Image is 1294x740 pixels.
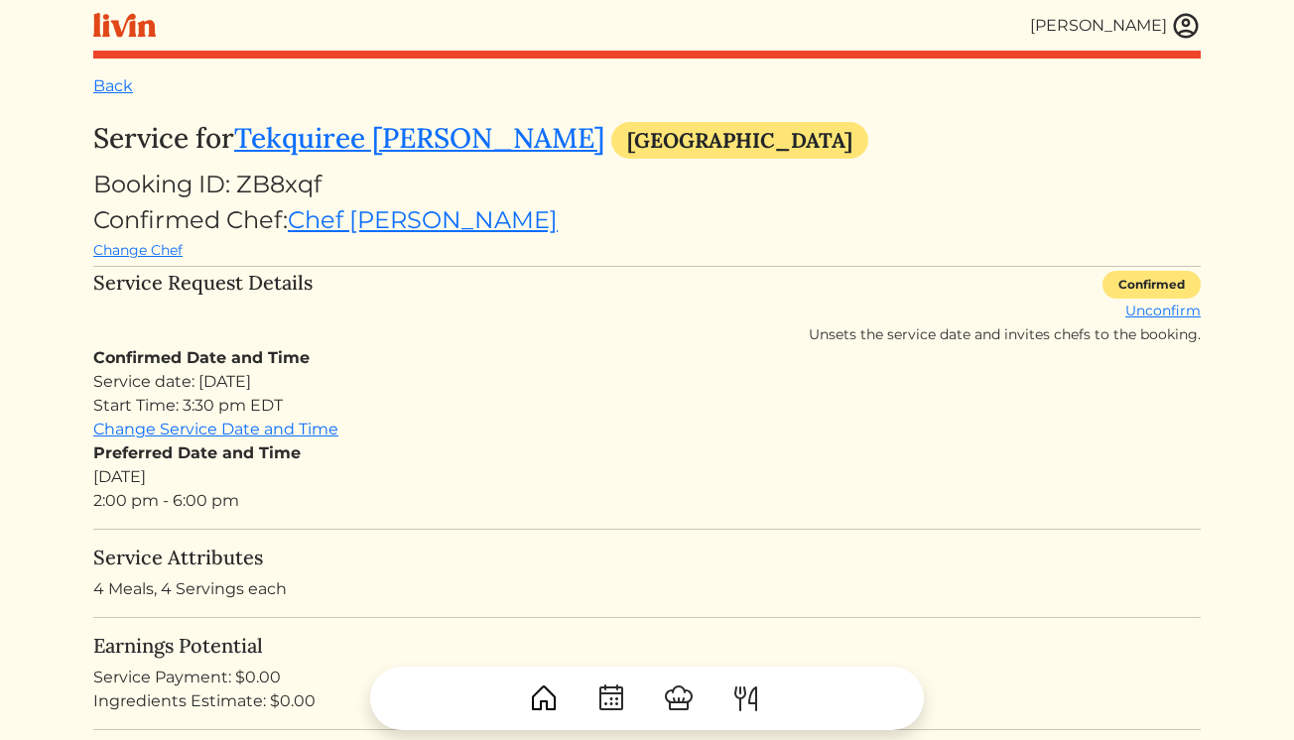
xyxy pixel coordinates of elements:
[809,325,1201,343] span: Unsets the service date and invites chefs to the booking.
[663,682,695,714] img: ChefHat-a374fb509e4f37eb0702ca99f5f64f3b6956810f32a249b33092029f8484b388.svg
[288,205,558,234] a: Chef [PERSON_NAME]
[234,120,604,156] a: Tekquiree [PERSON_NAME]
[1030,14,1167,38] div: [PERSON_NAME]
[93,420,338,438] a: Change Service Date and Time
[528,682,560,714] img: House-9bf13187bcbb5817f509fe5e7408150f90897510c4275e13d0d5fca38e0b5951.svg
[93,441,1201,513] div: [DATE] 2:00 pm - 6:00 pm
[93,546,1201,569] h5: Service Attributes
[93,241,183,259] a: Change Chef
[93,348,310,367] strong: Confirmed Date and Time
[93,370,1201,418] div: Service date: [DATE] Start Time: 3:30 pm EDT
[595,682,627,714] img: CalendarDots-5bcf9d9080389f2a281d69619e1c85352834be518fbc73d9501aef674afc0d57.svg
[1171,11,1201,41] img: user_account-e6e16d2ec92f44fc35f99ef0dc9cddf60790bfa021a6ecb1c896eb5d2907b31c.svg
[93,271,313,338] h5: Service Request Details
[1102,271,1201,299] div: Confirmed
[93,76,133,95] a: Back
[93,577,1201,601] p: 4 Meals, 4 Servings each
[93,202,1201,262] div: Confirmed Chef:
[93,443,301,462] strong: Preferred Date and Time
[730,682,762,714] img: ForkKnife-55491504ffdb50bab0c1e09e7649658475375261d09fd45db06cec23bce548bf.svg
[93,122,1201,159] h3: Service for
[1125,302,1201,319] a: Unconfirm
[611,122,868,159] div: [GEOGRAPHIC_DATA]
[93,634,1201,658] h5: Earnings Potential
[93,167,1201,202] div: Booking ID: ZB8xqf
[93,13,156,38] img: livin-logo-a0d97d1a881af30f6274990eb6222085a2533c92bbd1e4f22c21b4f0d0e3210c.svg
